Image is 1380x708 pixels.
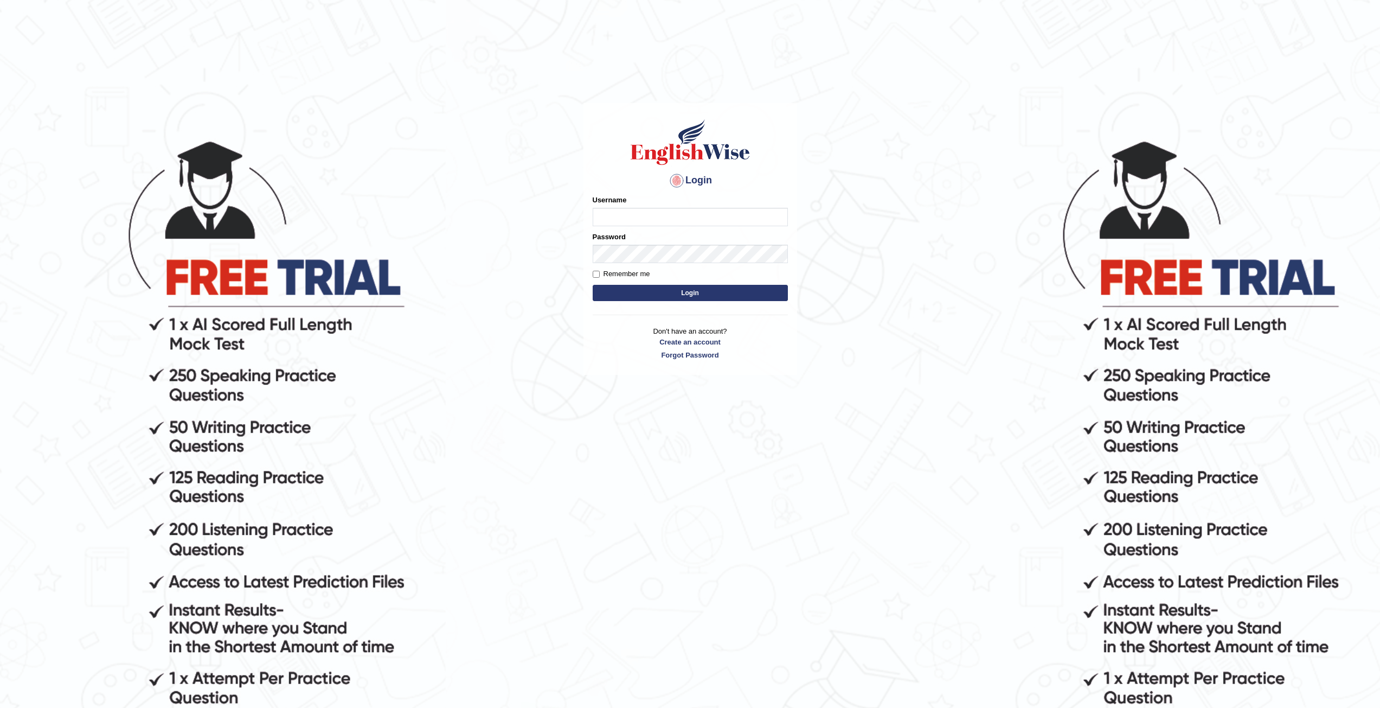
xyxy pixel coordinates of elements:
img: Logo of English Wise sign in for intelligent practice with AI [628,118,752,167]
input: Remember me [593,271,600,278]
p: Don't have an account? [593,326,788,360]
a: Create an account [593,337,788,347]
a: Forgot Password [593,350,788,360]
label: Password [593,232,626,242]
button: Login [593,285,788,301]
label: Username [593,195,627,205]
h4: Login [593,172,788,189]
label: Remember me [593,269,650,279]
